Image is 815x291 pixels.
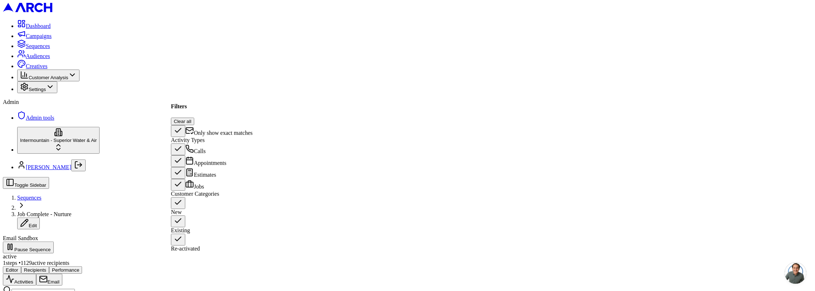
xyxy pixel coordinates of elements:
[20,138,97,143] span: Intermountain - Superior Water & Air
[26,23,51,29] span: Dashboard
[26,115,54,121] span: Admin tools
[185,160,226,166] label: Appointments
[171,137,205,143] label: Activity Types
[3,266,21,274] button: Editor
[17,43,50,49] a: Sequences
[26,164,71,170] a: [PERSON_NAME]
[17,211,72,217] span: Job Complete - Nurture
[3,99,812,105] div: Admin
[3,242,54,253] button: Pause Sequence
[71,159,86,171] button: Log out
[26,33,52,39] span: Campaigns
[17,218,40,229] button: Edit
[36,274,62,286] button: Email
[171,227,253,234] div: Existing
[3,177,49,189] button: Toggle Sidebar
[17,23,51,29] a: Dashboard
[26,43,50,49] span: Sequences
[21,266,49,274] button: Recipients
[3,253,812,260] div: active
[17,115,54,121] a: Admin tools
[17,53,50,59] a: Audiences
[17,33,52,39] a: Campaigns
[3,274,36,286] button: Activities
[17,63,47,69] a: Creatives
[29,223,37,228] span: Edit
[185,183,204,190] label: Jobs
[3,195,812,229] nav: breadcrumb
[171,209,253,215] div: New
[17,127,100,154] button: Intermountain - Superior Water & Air
[3,260,69,266] span: 1 steps • 1129 active recipients
[185,148,206,154] label: Calls
[29,87,46,92] span: Settings
[185,172,216,178] label: Estimates
[785,262,806,284] div: Open chat
[194,130,253,136] span: Only show exact matches
[17,195,42,201] a: Sequences
[171,118,194,125] button: Clear all filters
[26,53,50,59] span: Audiences
[29,75,68,80] span: Customer Analysis
[3,235,812,242] div: Email Sandbox
[171,103,253,110] h4: Filters
[171,245,253,252] div: Re-activated
[171,191,219,197] label: Customer Categories
[26,63,47,69] span: Creatives
[49,266,82,274] button: Performance
[17,70,80,81] button: Customer Analysis
[14,182,46,188] span: Toggle Sidebar
[17,81,57,93] button: Settings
